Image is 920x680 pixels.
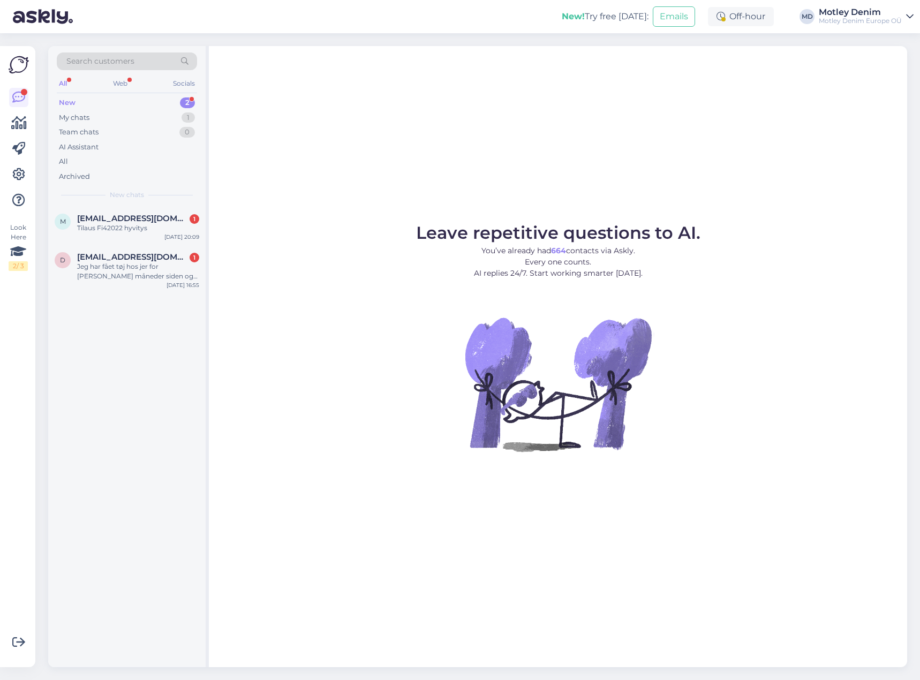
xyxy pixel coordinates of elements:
b: 664 [551,246,566,255]
span: Dannyandersen8@gmail.com [77,252,188,262]
div: Motley Denim Europe OÜ [819,17,902,25]
div: 2 / 3 [9,261,28,271]
span: Leave repetitive questions to AI. [416,222,700,243]
div: Web [111,77,130,90]
div: My chats [59,112,89,123]
div: 2 [180,97,195,108]
span: D [60,256,65,264]
div: MD [800,9,815,24]
div: 1 [182,112,195,123]
div: AI Assistant [59,142,99,153]
div: All [57,77,69,90]
span: M [60,217,66,225]
p: You’ve already had contacts via Askly. Every one counts. AI replies 24/7. Start working smarter [... [416,245,700,279]
div: All [59,156,68,167]
div: Motley Denim [819,8,902,17]
div: Archived [59,171,90,182]
div: Try free [DATE]: [562,10,648,23]
div: [DATE] 20:09 [164,233,199,241]
span: Madmike@live.fi [77,214,188,223]
div: Team chats [59,127,99,138]
span: New chats [110,190,144,200]
div: Off-hour [708,7,774,26]
button: Emails [653,6,695,27]
b: New! [562,11,585,21]
div: [DATE] 16:55 [167,281,199,289]
div: 1 [190,214,199,224]
div: 0 [179,127,195,138]
a: Motley DenimMotley Denim Europe OÜ [819,8,914,25]
div: Look Here [9,223,28,271]
div: Tilaus Fi42022 hyvitys [77,223,199,233]
span: Search customers [66,56,134,67]
img: Askly Logo [9,55,29,75]
div: Jeg har fået tøj hos jer for [PERSON_NAME] måneder siden og tøjet var for stort, så jeg ville sen... [77,262,199,281]
div: New [59,97,76,108]
div: 1 [190,253,199,262]
img: No Chat active [462,288,654,480]
div: Socials [171,77,197,90]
